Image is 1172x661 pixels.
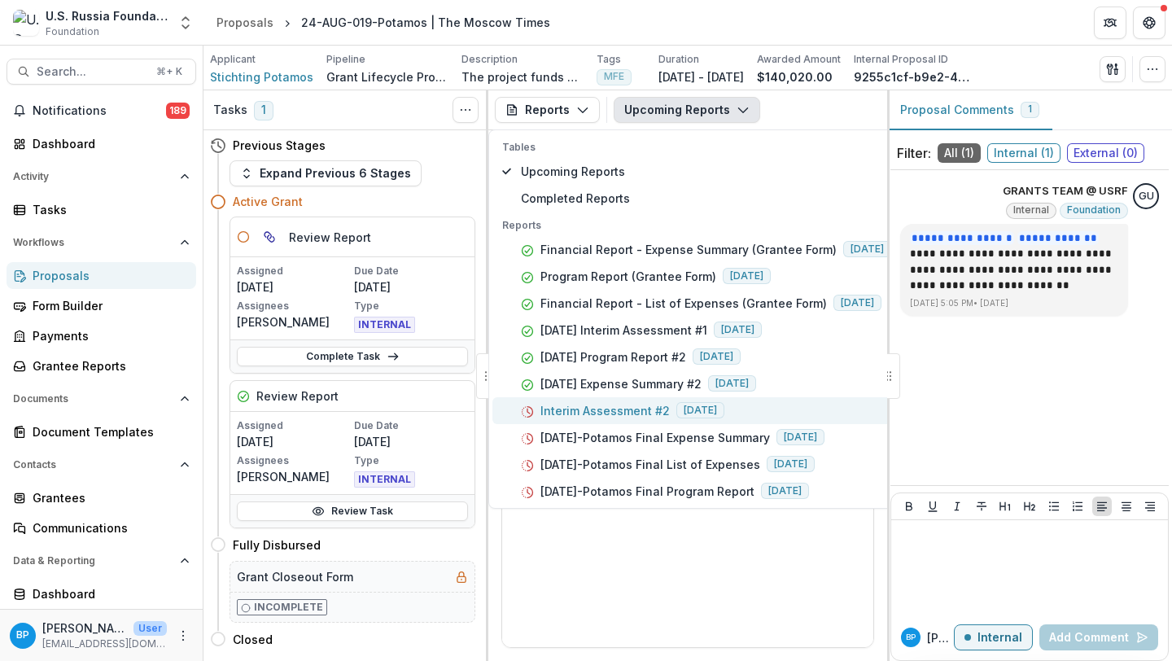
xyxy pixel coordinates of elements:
[854,52,948,67] p: Internal Proposal ID
[540,241,837,258] p: Financial Report - Expense Summary (Grantee Form)
[495,97,600,123] button: Reports
[13,555,173,567] span: Data & Reporting
[995,497,1015,516] button: Heading 1
[46,7,168,24] div: U.S. Russia Foundation
[230,160,422,186] button: Expand Previous 6 Stages
[521,190,891,207] span: Completed Reports
[7,352,196,379] a: Grantee Reports
[7,452,196,478] button: Open Contacts
[37,65,146,79] span: Search...
[254,600,323,615] p: Incomplete
[461,68,584,85] p: The project funds a new monetization model for The Moscow Times: holding business conferences in ...
[723,268,771,284] span: [DATE]
[210,68,313,85] a: Stichting Potamos
[213,103,247,117] h3: Tasks
[1044,497,1064,516] button: Bullet List
[1020,497,1039,516] button: Heading 2
[833,295,881,311] span: [DATE]
[33,519,183,536] div: Communications
[326,52,365,67] p: Pipeline
[1117,497,1136,516] button: Align Center
[7,59,196,85] button: Search...
[453,97,479,123] button: Toggle View Cancelled Tasks
[233,631,273,648] h4: Closed
[354,278,468,295] p: [DATE]
[354,433,468,450] p: [DATE]
[233,536,321,554] h4: Fully Disbursed
[658,52,699,67] p: Duration
[237,278,351,295] p: [DATE]
[354,418,468,433] p: Due Date
[133,621,167,636] p: User
[1067,143,1144,163] span: External ( 0 )
[237,433,351,450] p: [DATE]
[237,347,468,366] a: Complete Task
[354,317,415,333] span: INTERNAL
[237,568,353,585] h5: Grant Closeout Form
[256,387,339,405] h5: Review Report
[521,163,891,180] span: Upcoming Reports
[42,619,127,637] p: [PERSON_NAME]
[237,453,351,468] p: Assignees
[897,143,931,163] p: Filter:
[237,468,351,485] p: [PERSON_NAME]
[33,267,183,284] div: Proposals
[233,193,303,210] h4: Active Grant
[899,497,919,516] button: Bold
[33,357,183,374] div: Grantee Reports
[540,322,707,339] p: [DATE] Interim Assessment #1
[540,295,827,312] p: Financial Report - List of Expenses (Grantee Form)
[597,52,621,67] p: Tags
[502,218,891,233] p: Reports
[757,68,833,85] p: $140,020.00
[910,297,1118,309] p: [DATE] 5:05 PM • [DATE]
[233,137,326,154] h4: Previous Stages
[540,348,686,366] p: [DATE] Program Report #2
[1003,183,1128,199] p: GRANTS TEAM @ USRF
[7,484,196,511] a: Grantees
[326,68,448,85] p: Grant Lifecycle Process
[854,68,976,85] p: 9255c1cf-b9e2-4e4b-b95d-bd08c7a185c8
[33,201,183,218] div: Tasks
[174,7,197,39] button: Open entity switcher
[708,375,756,392] span: [DATE]
[13,237,173,248] span: Workflows
[1092,497,1112,516] button: Align Left
[210,11,557,34] nav: breadcrumb
[923,497,942,516] button: Underline
[33,104,166,118] span: Notifications
[761,483,809,499] span: [DATE]
[7,262,196,289] a: Proposals
[540,483,754,500] p: [DATE]-Potamos Final Program Report
[354,471,415,488] span: INTERNAL
[604,71,624,82] span: MFE
[1028,103,1032,115] span: 1
[540,402,670,419] p: Interim Assessment #2
[354,299,468,313] p: Type
[7,514,196,541] a: Communications
[461,52,518,67] p: Description
[33,135,183,152] div: Dashboard
[1013,204,1049,216] span: Internal
[13,459,173,471] span: Contacts
[938,143,981,163] span: All ( 1 )
[7,580,196,607] a: Dashboard
[13,10,39,36] img: U.S. Russia Foundation
[33,297,183,314] div: Form Builder
[972,497,991,516] button: Strike
[237,313,351,330] p: [PERSON_NAME]
[1094,7,1126,39] button: Partners
[33,489,183,506] div: Grantees
[693,348,741,365] span: [DATE]
[540,268,716,285] p: Program Report (Grantee Form)
[1068,497,1087,516] button: Ordered List
[540,429,770,446] p: [DATE]-Potamos Final Expense Summary
[166,103,190,119] span: 189
[1039,624,1158,650] button: Add Comment
[289,229,371,246] h5: Review Report
[7,164,196,190] button: Open Activity
[237,501,468,521] a: Review Task
[13,393,173,405] span: Documents
[7,548,196,574] button: Open Data & Reporting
